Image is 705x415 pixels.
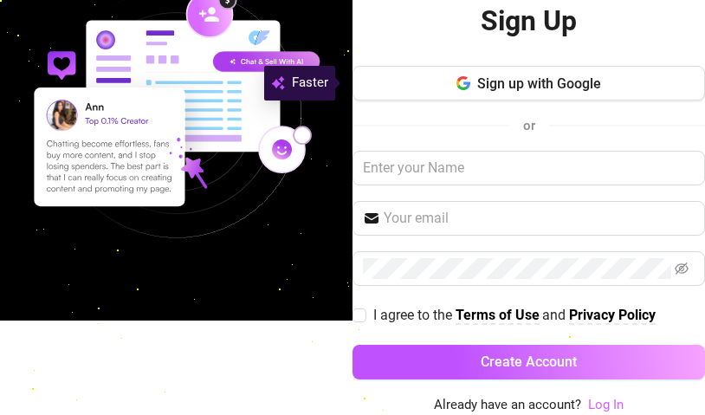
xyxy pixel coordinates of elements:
a: Log In [588,397,624,412]
span: and [542,307,569,323]
button: Create Account [352,345,705,379]
input: Your email [384,208,695,229]
h2: Sign Up [481,3,577,39]
span: Faster [292,73,328,94]
span: I agree to the [373,307,456,323]
img: svg%3e [271,73,285,94]
span: Sign up with Google [477,75,601,92]
strong: Terms of Use [456,307,540,323]
input: Enter your Name [352,151,705,185]
span: eye-invisible [675,262,689,276]
strong: Privacy Policy [569,307,656,323]
button: Sign up with Google [352,66,705,101]
span: or [523,118,535,133]
a: Privacy Policy [569,307,656,325]
a: Terms of Use [456,307,540,325]
span: Create Account [481,353,577,370]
